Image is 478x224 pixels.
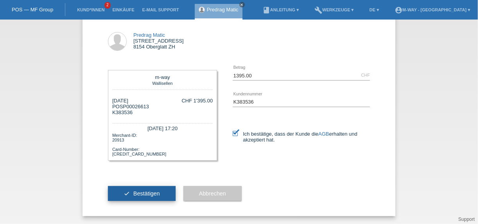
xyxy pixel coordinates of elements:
[262,6,270,14] i: book
[233,131,370,143] label: Ich bestätige, dass der Kunde die erhalten und akzeptiert hat.
[124,190,130,197] i: check
[112,132,213,156] div: Merchant-ID: 20913 Card-Number: [CREDIT_CARD_NUMBER]
[391,7,474,12] a: account_circlem-way - [GEOGRAPHIC_DATA] ▾
[112,98,149,115] div: [DATE] POSP00026613
[366,7,383,12] a: DE ▾
[108,7,138,12] a: Einkäufe
[361,73,370,77] div: CHF
[239,2,245,7] a: close
[104,2,111,9] span: 2
[133,32,165,38] a: Predrag Matic
[183,186,242,201] button: Abbrechen
[112,109,133,115] span: K383536
[108,186,176,201] button: check Bestätigen
[114,80,211,86] div: Wallisellen
[207,7,239,13] a: Predrag Matic
[133,32,184,50] div: [STREET_ADDRESS] 8154 Oberglatt ZH
[12,7,53,13] a: POS — MF Group
[199,190,226,197] span: Abbrechen
[458,217,475,222] a: Support
[259,7,303,12] a: bookAnleitung ▾
[240,3,244,7] i: close
[395,6,403,14] i: account_circle
[73,7,108,12] a: Kund*innen
[311,7,358,12] a: buildWerkzeuge ▾
[114,74,211,80] div: m-way
[181,98,213,104] div: CHF 1'395.00
[314,6,322,14] i: build
[318,131,329,137] a: AGB
[138,7,183,12] a: E-Mail Support
[133,190,160,197] span: Bestätigen
[112,123,213,132] div: [DATE] 17:20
